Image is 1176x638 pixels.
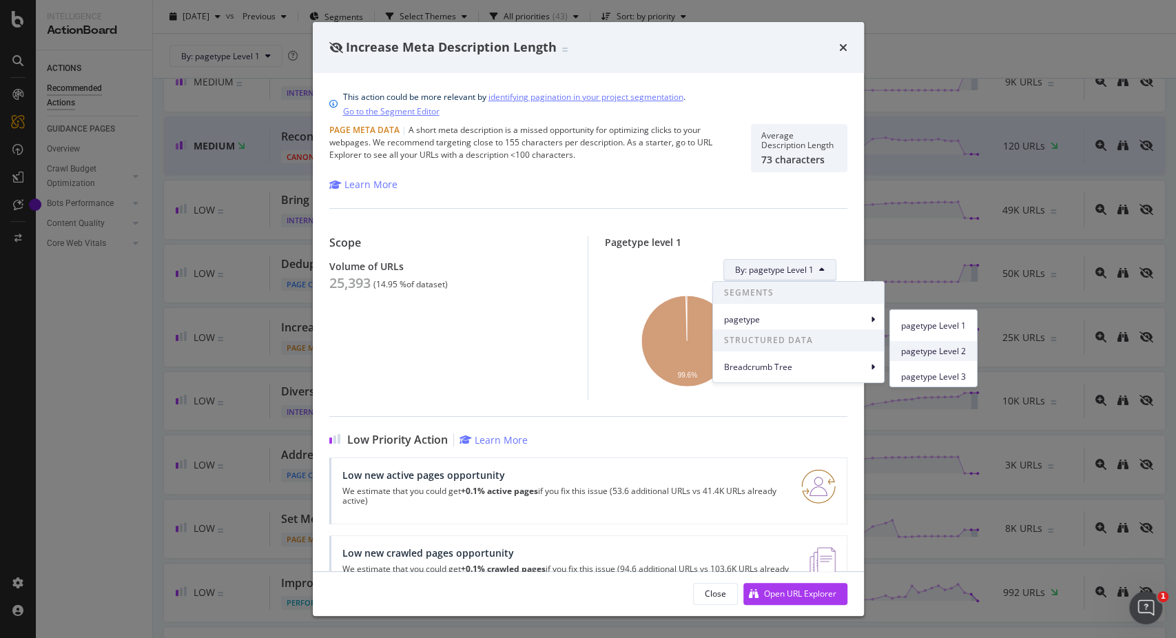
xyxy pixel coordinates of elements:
div: info banner [329,90,847,119]
span: pagetype Level 3 [901,370,966,382]
div: ( 14.95 % of dataset ) [373,280,448,289]
div: 25,393 [329,275,371,291]
div: Low new active pages opportunity [342,469,785,481]
div: modal [313,22,864,616]
img: e5DMFwAAAABJRU5ErkJggg== [809,547,835,582]
svg: A chart. [616,292,830,389]
div: Learn More [344,178,398,192]
a: identifying pagination in your project segmentation [488,90,683,104]
div: A short meta description is a missed opportunity for optimizing clicks to your webpages. We recom... [329,124,734,172]
span: STRUCTURED DATA [713,329,884,351]
div: Close [705,588,726,599]
div: Learn More [475,433,528,446]
div: Scope [329,236,572,249]
span: 1 [1157,591,1168,602]
span: pagetype Level 2 [901,344,966,357]
div: eye-slash [329,42,343,53]
div: This action could be more relevant by . [343,90,685,119]
div: Average Description Length [761,131,837,150]
button: By: pagetype Level 1 [723,259,836,281]
span: By: pagetype Level 1 [735,264,814,276]
img: RO06QsNG.png [801,469,836,504]
span: Increase Meta Description Length [346,39,557,55]
span: | [402,124,406,136]
a: Learn More [460,433,528,446]
p: We estimate that you could get if you fix this issue (53.6 additional URLs vs 41.4K URLs already ... [342,486,785,506]
span: pagetype [724,313,867,326]
div: times [839,39,847,56]
div: Open URL Explorer [764,588,836,599]
a: Go to the Segment Editor [343,104,440,119]
span: Low Priority Action [347,433,448,446]
div: Low new crawled pages opportunity [342,547,794,559]
span: Breadcrumb Tree [724,361,867,373]
p: We estimate that you could get if you fix this issue (94.6 additional URLs vs 103.6K URLs already... [342,564,794,584]
div: 73 characters [761,154,837,165]
button: Open URL Explorer [743,583,847,605]
span: pagetype Level 1 [901,319,966,331]
span: Page Meta Data [329,124,400,136]
img: Equal [562,48,568,52]
iframe: Intercom live chat [1129,591,1162,624]
div: Volume of URLs [329,260,572,272]
text: 99.6% [678,371,697,378]
a: Learn More [329,178,398,192]
strong: +0.1% crawled pages [461,563,546,575]
span: SEGMENTS [713,282,884,304]
strong: +0.1% active pages [461,485,538,497]
button: Close [693,583,738,605]
div: Pagetype level 1 [605,236,847,248]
